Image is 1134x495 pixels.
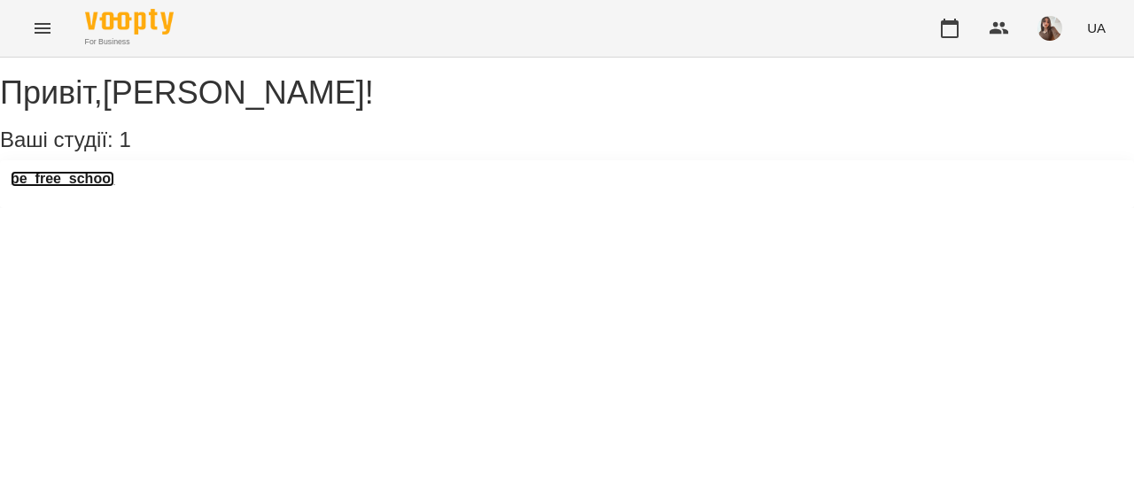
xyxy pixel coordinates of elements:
[21,7,64,50] button: Menu
[1080,12,1113,44] button: UA
[85,9,174,35] img: Voopty Logo
[11,171,114,187] a: be_free_school
[85,36,174,48] span: For Business
[119,128,130,151] span: 1
[1037,16,1062,41] img: e785d2f60518c4d79e432088573c6b51.jpg
[1087,19,1106,37] span: UA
